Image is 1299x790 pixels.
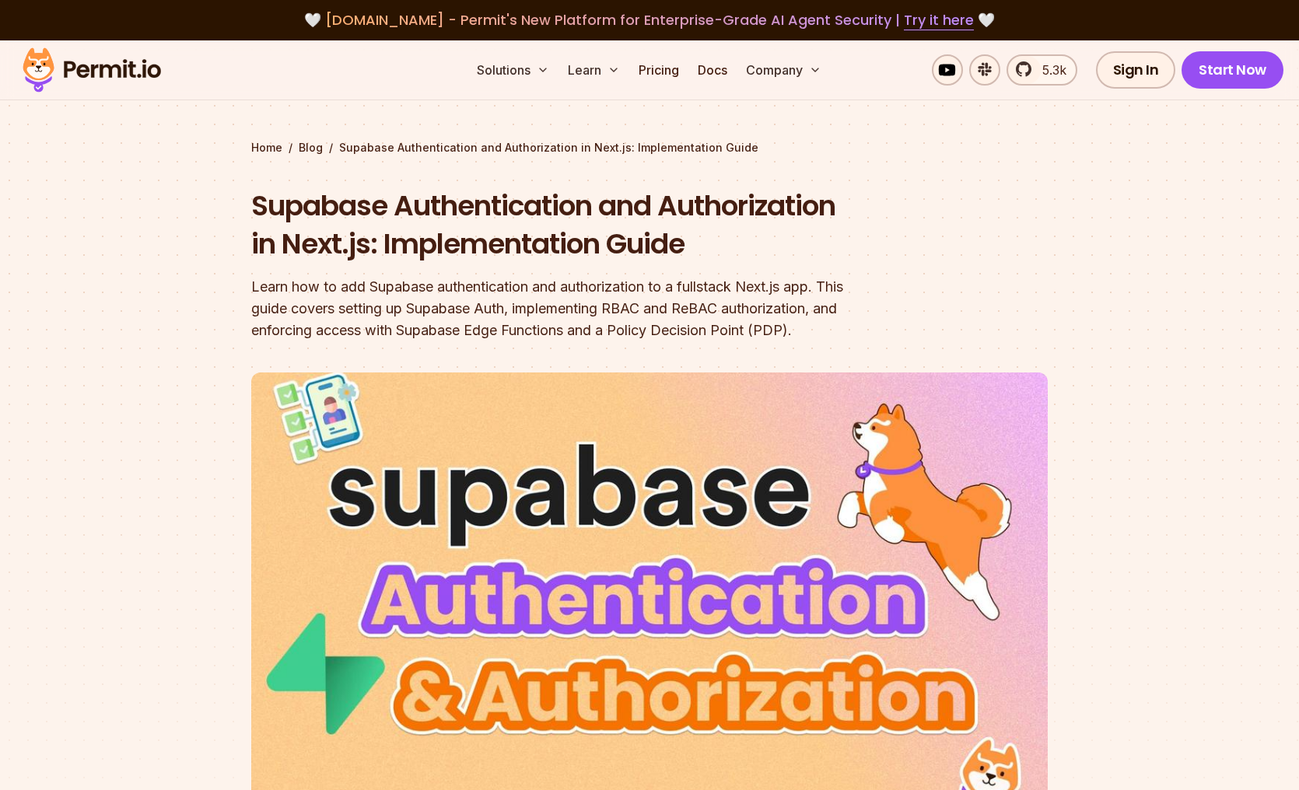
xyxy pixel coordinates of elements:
[1007,54,1077,86] a: 5.3k
[740,54,828,86] button: Company
[904,10,974,30] a: Try it here
[632,54,685,86] a: Pricing
[325,10,974,30] span: [DOMAIN_NAME] - Permit's New Platform for Enterprise-Grade AI Agent Security |
[251,140,1048,156] div: / /
[562,54,626,86] button: Learn
[251,276,849,341] div: Learn how to add Supabase authentication and authorization to a fullstack Next.js app. This guide...
[1182,51,1283,89] a: Start Now
[251,187,849,264] h1: Supabase Authentication and Authorization in Next.js: Implementation Guide
[692,54,734,86] a: Docs
[37,9,1262,31] div: 🤍 🤍
[471,54,555,86] button: Solutions
[299,140,323,156] a: Blog
[16,44,168,96] img: Permit logo
[251,140,282,156] a: Home
[1096,51,1176,89] a: Sign In
[1033,61,1066,79] span: 5.3k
